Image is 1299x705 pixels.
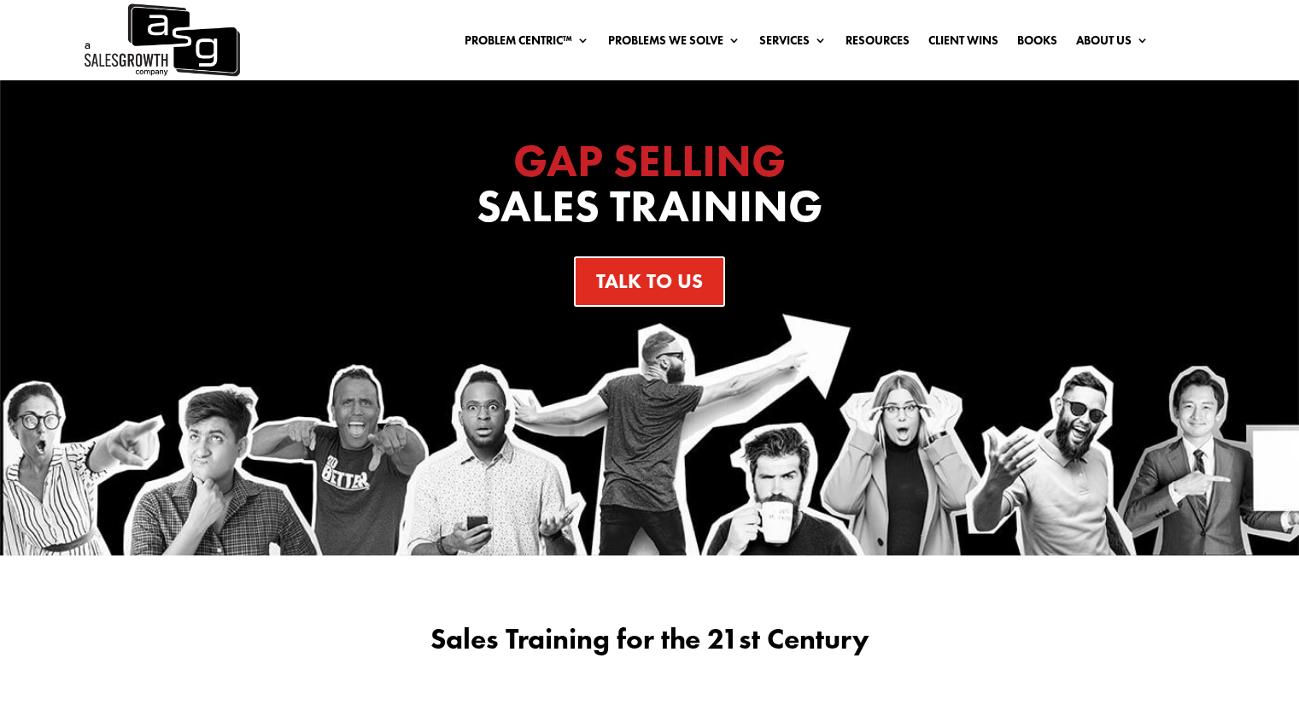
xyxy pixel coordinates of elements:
a: Resources [846,34,910,53]
a: Problems We Solve [608,34,740,53]
a: Books [1017,34,1057,53]
span: GAP SELLING [513,132,786,190]
a: Client Wins [928,34,998,53]
span: Sales Training for the 21st Century [430,620,869,657]
h1: Sales Training [308,138,992,238]
a: Talk To Us [574,256,725,307]
a: About Us [1076,34,1149,53]
a: Services [759,34,827,53]
a: Problem Centric™ [465,34,589,53]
